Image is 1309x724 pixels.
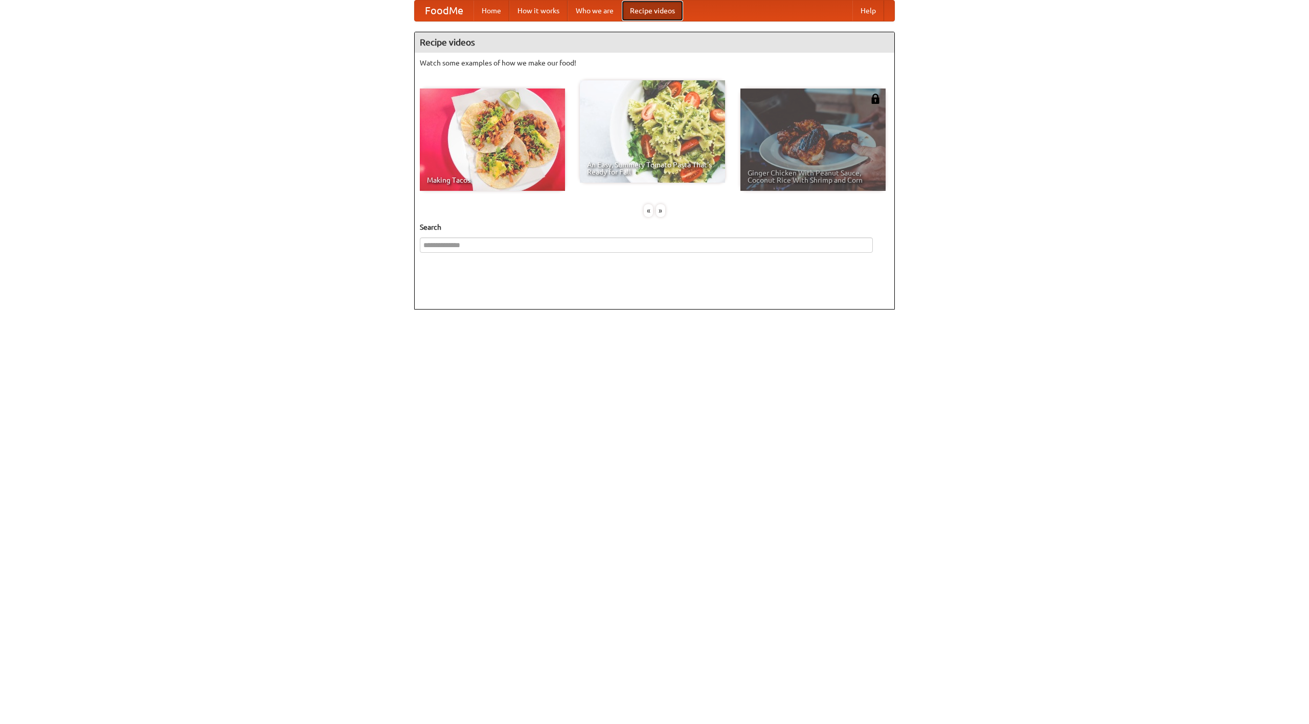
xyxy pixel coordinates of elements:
a: Who we are [568,1,622,21]
a: FoodMe [415,1,473,21]
h4: Recipe videos [415,32,894,53]
a: Home [473,1,509,21]
span: Making Tacos [427,177,558,184]
div: » [656,204,665,217]
a: An Easy, Summery Tomato Pasta That's Ready for Fall [580,80,725,183]
span: An Easy, Summery Tomato Pasta That's Ready for Fall [587,161,718,175]
div: « [644,204,653,217]
img: 483408.png [870,94,881,104]
p: Watch some examples of how we make our food! [420,58,889,68]
a: Making Tacos [420,89,565,191]
a: Help [852,1,884,21]
a: Recipe videos [622,1,683,21]
a: How it works [509,1,568,21]
h5: Search [420,222,889,232]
